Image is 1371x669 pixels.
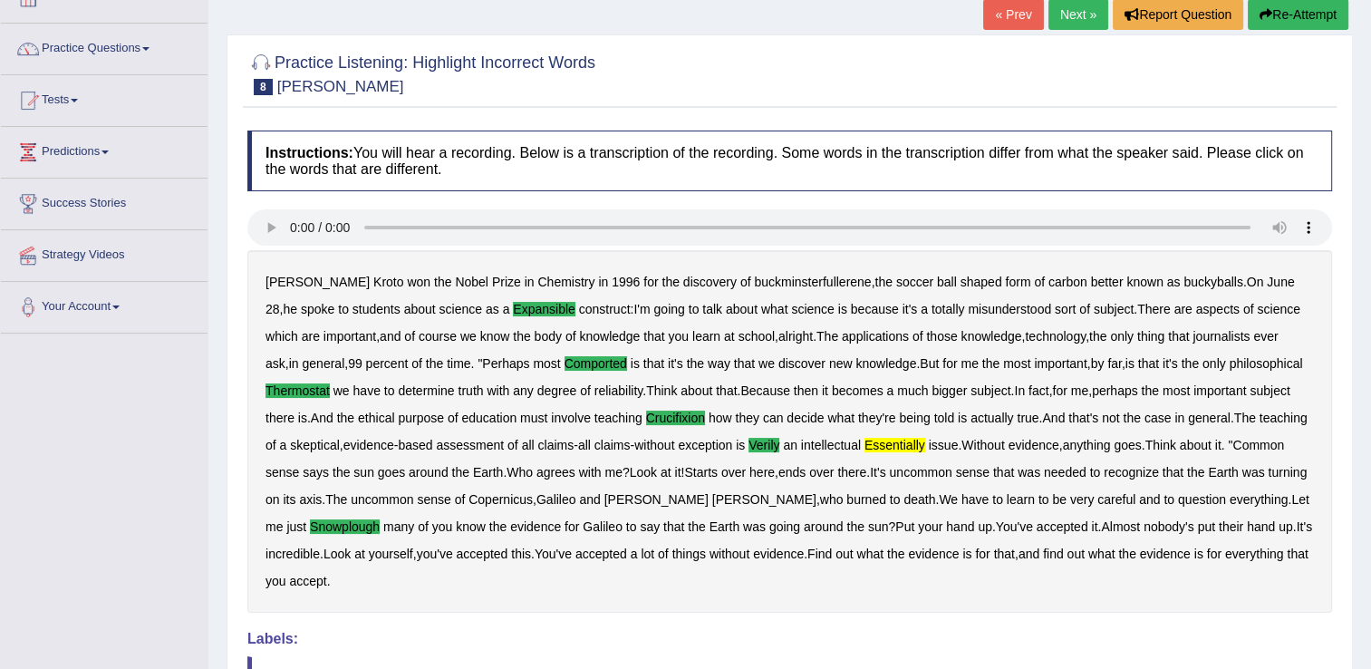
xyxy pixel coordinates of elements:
b: of [565,329,576,344]
b: of [455,492,466,507]
b: new [829,356,853,371]
b: aspects [1196,302,1240,316]
b: Common [1232,438,1284,452]
b: for [643,275,658,289]
a: Strategy Videos [1,230,208,276]
b: ever [1253,329,1278,344]
b: the [874,275,892,289]
b: have [961,492,989,507]
b: it's [1163,356,1178,371]
b: at [661,465,671,480]
b: is [1125,356,1134,371]
b: general [1188,411,1231,425]
b: those [926,329,957,344]
b: Chemistry [537,275,594,289]
b: all [578,438,591,452]
b: technology [1025,329,1086,344]
b: I'm [633,302,650,316]
b: a [280,438,287,452]
div: , . , : . , , . , , , , . " . , , . . . , , . . . , - - - . , . . " . ? ! , . . , , . . ? . . . .... [247,250,1332,613]
b: needed [1044,465,1086,480]
b: as [1167,275,1181,289]
b: construct [579,302,631,316]
b: is [736,438,745,452]
b: issue [929,438,959,452]
b: the [452,465,469,480]
b: uncommon [889,465,951,480]
b: and [1139,492,1160,507]
b: the [1123,411,1140,425]
b: Perhaps [482,356,529,371]
b: ball [937,275,957,289]
b: and [380,329,401,344]
b: uncommon [351,492,413,507]
b: intellectual [801,438,861,452]
b: Who [507,465,533,480]
b: over [721,465,746,480]
b: determine [398,383,454,398]
b: me [1071,383,1088,398]
b: to [1089,465,1100,480]
b: on [266,492,280,507]
b: we [460,329,477,344]
b: perhaps [1092,383,1138,398]
b: they're [858,411,896,425]
b: carbon [1048,275,1087,289]
b: me [604,465,622,480]
b: [PERSON_NAME] [712,492,816,507]
b: far [1107,356,1122,371]
b: Earth [1208,465,1238,480]
b: bigger [932,383,967,398]
b: case [1144,411,1172,425]
b: sort [1055,302,1076,316]
b: ask [266,356,285,371]
b: that [716,383,737,398]
b: by [1091,356,1105,371]
b: me [961,356,978,371]
b: they [735,411,758,425]
b: what [827,411,854,425]
b: learn [692,329,720,344]
b: much [897,383,928,398]
h4: You will hear a recording. Below is a transcription of the recording. Some words in the transcrip... [247,131,1332,191]
b: teaching [594,411,642,425]
b: for [1052,383,1067,398]
b: question [1178,492,1226,507]
b: The [1234,411,1256,425]
b: In [1014,383,1025,398]
b: the [333,465,350,480]
b: knowledge [961,329,1021,344]
b: knowledge [855,356,916,371]
b: the [982,356,999,371]
b: important [323,329,376,344]
b: evidence [343,438,394,452]
b: Nobel [455,275,488,289]
b: decide [787,411,824,425]
b: assessment [436,438,504,452]
b: subject [1094,302,1134,316]
b: degree [537,383,577,398]
b: me [266,519,283,534]
b: be [1052,492,1067,507]
b: not [1102,411,1119,425]
b: claims [594,438,631,452]
b: time [447,356,470,371]
b: it's [903,302,918,316]
b: sun [353,465,374,480]
b: Look [630,465,657,480]
b: for [942,356,957,371]
small: [PERSON_NAME] [277,78,404,95]
b: body [535,329,562,344]
b: told [934,411,955,425]
b: it's [668,356,683,371]
b: with [579,465,602,480]
b: is [631,356,640,371]
b: death [903,492,935,507]
b: Without [961,438,1004,452]
b: over [809,465,834,480]
a: Practice Questions [1,24,208,69]
b: knowledge [579,329,640,344]
b: have [353,383,381,398]
b: reliability [594,383,642,398]
b: Because [740,383,789,398]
